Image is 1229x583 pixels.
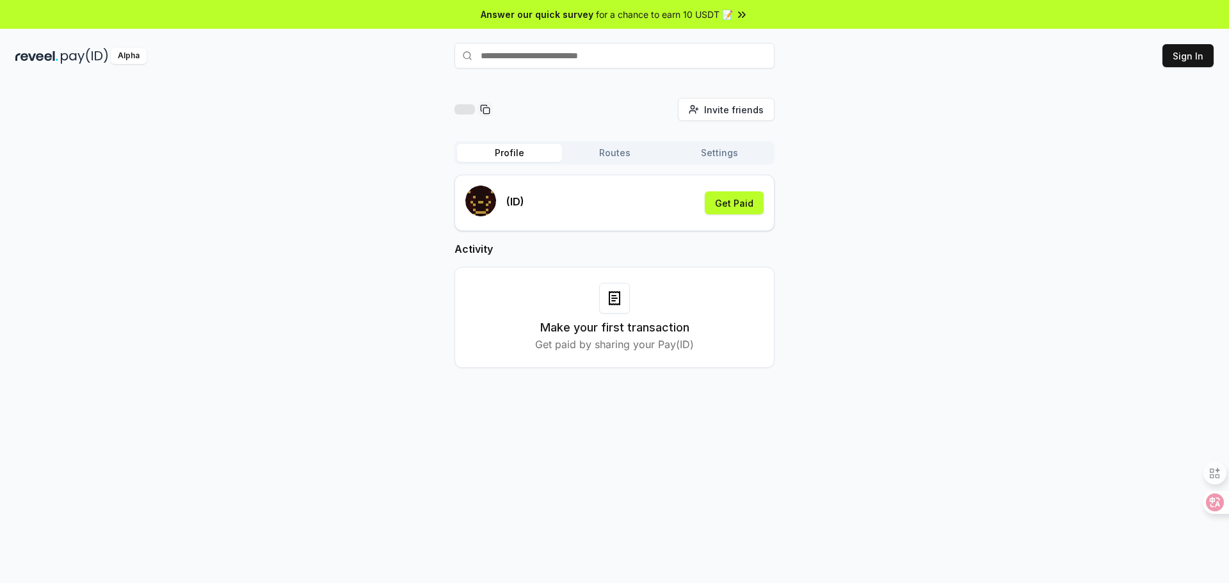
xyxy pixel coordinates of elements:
span: Invite friends [704,103,764,116]
p: (ID) [506,194,524,209]
img: reveel_dark [15,48,58,64]
img: pay_id [61,48,108,64]
h3: Make your first transaction [540,319,689,337]
button: Routes [562,144,667,162]
button: Get Paid [705,191,764,214]
button: Sign In [1162,44,1214,67]
span: for a chance to earn 10 USDT 📝 [596,8,733,21]
button: Invite friends [678,98,775,121]
button: Profile [457,144,562,162]
h2: Activity [454,241,775,257]
div: Alpha [111,48,147,64]
button: Settings [667,144,772,162]
span: Answer our quick survey [481,8,593,21]
p: Get paid by sharing your Pay(ID) [535,337,694,352]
